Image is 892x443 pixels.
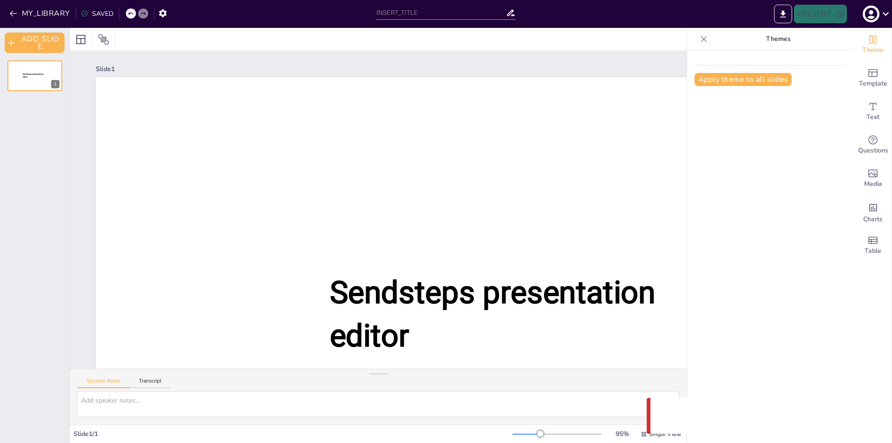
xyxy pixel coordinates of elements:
div: Slide 1 [96,65,843,73]
div: Change the overall theme [854,28,892,61]
div: Add ready made slides [854,61,892,95]
button: EXPORT_TO_POWERPOINT [774,5,792,23]
div: Get real-time input from your audience [854,128,892,162]
span: Media [864,179,882,189]
span: Charts [863,214,883,225]
div: Add a table [854,229,892,262]
span: Template [859,79,887,89]
input: INSERT_TITLE [376,6,506,20]
span: Sendsteps presentation editor [330,274,656,354]
span: Questions [858,145,888,156]
div: Add charts and graphs [854,195,892,229]
button: Speaker Notes [77,378,130,388]
div: SAVED [81,9,113,18]
button: ADD_SLIDE [5,33,65,53]
span: Text [866,112,879,122]
p: Themes [711,28,845,50]
button: PRESENT [794,5,847,23]
div: Layout [73,32,88,47]
div: Slide 1 / 1 [73,430,512,438]
div: Add text boxes [854,95,892,128]
div: 1 [51,80,59,88]
div: 95 % [611,430,633,438]
p: Something went wrong with the request. (CORS) [676,410,855,422]
div: Add images, graphics, shapes or video [854,162,892,195]
span: Position [98,34,109,45]
span: Table [865,246,881,256]
span: Theme [862,45,884,55]
button: Apply theme to all slides [695,73,792,86]
button: MY_LIBRARY [7,6,74,21]
button: Transcript [130,378,171,388]
div: Sendsteps presentation editor1 [7,60,62,91]
span: Sendsteps presentation editor [23,73,44,78]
